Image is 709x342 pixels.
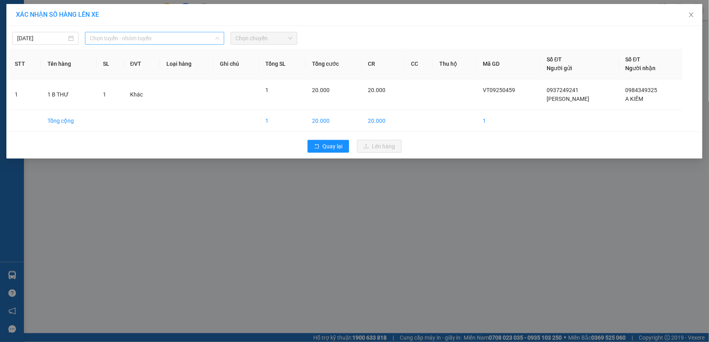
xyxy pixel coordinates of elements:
[323,142,343,151] span: Quay lại
[215,36,220,41] span: down
[17,34,67,43] input: 14/09/2025
[547,96,590,102] span: [PERSON_NAME]
[626,96,644,102] span: A KIẾM
[41,110,97,132] td: Tổng cộng
[626,65,656,71] span: Người nhận
[76,8,95,16] span: Nhận:
[7,8,19,16] span: Gửi:
[483,87,515,93] span: VT09250459
[688,12,695,18] span: close
[90,32,219,44] span: Chọn tuyến - nhóm tuyến
[259,110,306,132] td: 1
[433,49,476,79] th: Thu hộ
[547,65,573,71] span: Người gửi
[306,49,362,79] th: Tổng cước
[477,49,541,79] th: Mã GD
[477,110,541,132] td: 1
[259,49,306,79] th: Tổng SL
[362,110,405,132] td: 20.000
[626,56,641,63] span: Số ĐT
[7,26,71,35] div: [PERSON_NAME]
[680,4,703,26] button: Close
[357,140,402,153] button: uploadLên hàng
[547,56,562,63] span: Số ĐT
[306,110,362,132] td: 20.000
[235,32,292,44] span: Chọn chuyến
[41,79,97,110] td: 1 B THƯ
[7,35,71,47] div: 0937249241
[76,55,157,64] div: A KIẾM
[76,7,157,55] div: VP 18 [PERSON_NAME][GEOGRAPHIC_DATA] - [GEOGRAPHIC_DATA]
[7,7,71,26] div: VP 108 [PERSON_NAME]
[312,87,330,93] span: 20.000
[362,49,405,79] th: CR
[16,11,99,18] span: XÁC NHẬN SỐ HÀNG LÊN XE
[308,140,349,153] button: rollbackQuay lại
[547,87,579,93] span: 0937249241
[8,49,41,79] th: STT
[8,79,41,110] td: 1
[405,49,433,79] th: CC
[41,49,97,79] th: Tên hàng
[314,143,320,150] span: rollback
[368,87,386,93] span: 20.000
[626,87,658,93] span: 0984349325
